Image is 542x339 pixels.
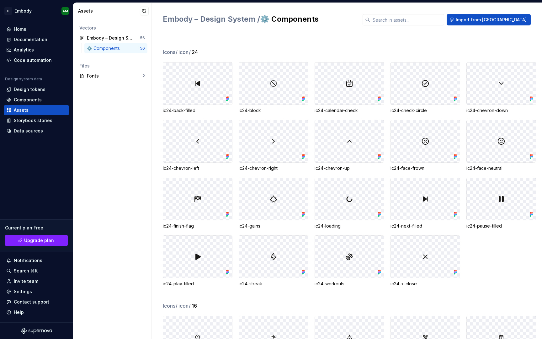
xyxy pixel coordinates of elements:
[77,33,147,43] a: Embody – Design System56
[163,14,260,24] span: Embody – Design System /
[4,266,69,276] button: Search ⌘K
[391,107,460,114] div: ic24-check-circle
[447,14,531,25] button: Import from [GEOGRAPHIC_DATA]
[14,288,32,295] div: Settings
[391,165,460,171] div: ic24-face-frown
[14,86,45,93] div: Design tokens
[4,35,69,45] a: Documentation
[5,225,68,231] div: Current plan : Free
[14,299,49,305] div: Contact support
[189,303,191,309] span: /
[163,14,355,24] h2: ⚙️ Components
[14,8,32,14] div: Embody
[239,107,308,114] div: ic24-block
[192,302,197,309] span: 16
[239,223,308,229] div: ic24-gains
[4,24,69,34] a: Home
[4,105,69,115] a: Assets
[4,126,69,136] a: Data sources
[14,107,29,113] div: Assets
[391,223,460,229] div: ic24-next-filled
[4,7,12,15] div: H
[14,26,26,32] div: Home
[140,35,145,40] div: 56
[370,14,444,25] input: Search in assets...
[176,303,178,309] span: /
[87,45,122,51] div: ⚙️ Components
[79,63,145,69] div: Files
[466,107,536,114] div: ic24-chevron-down
[192,48,198,56] span: 24
[14,57,52,63] div: Code automation
[189,49,191,55] span: /
[14,117,52,124] div: Storybook stories
[14,97,42,103] div: Components
[4,287,69,297] a: Settings
[79,25,145,31] div: Vectors
[176,49,178,55] span: /
[163,165,232,171] div: ic24-chevron-left
[14,268,38,274] div: Search ⌘K
[315,107,384,114] div: ic24-calendar-check
[4,256,69,266] button: Notifications
[163,281,232,287] div: ic24-play-filled
[315,165,384,171] div: ic24-chevron-up
[78,8,140,14] div: Assets
[84,43,147,53] a: ⚙️ Components56
[239,165,308,171] div: ic24-chevron-right
[239,281,308,287] div: ic24-streak
[87,73,142,79] div: Fonts
[163,48,178,56] span: Icons
[4,55,69,65] a: Code automation
[4,116,69,126] a: Storybook stories
[142,73,145,78] div: 2
[163,302,178,309] span: Icons
[178,48,191,56] span: icon
[87,35,134,41] div: Embody – Design System
[1,4,72,18] button: HEmbodyAM
[4,297,69,307] button: Contact support
[62,8,68,13] div: AM
[21,328,52,334] svg: Supernova Logo
[466,223,536,229] div: ic24-pause-filled
[5,77,42,82] div: Design system data
[4,307,69,317] button: Help
[5,235,68,246] a: Upgrade plan
[4,276,69,286] a: Invite team
[14,309,24,315] div: Help
[163,223,232,229] div: ic24-finish-flag
[14,128,43,134] div: Data sources
[391,281,460,287] div: ic24-x-close
[14,257,42,264] div: Notifications
[4,45,69,55] a: Analytics
[315,281,384,287] div: ic24-workouts
[315,223,384,229] div: ic24-loading
[178,302,191,309] span: icon
[77,71,147,81] a: Fonts2
[14,278,38,284] div: Invite team
[14,36,47,43] div: Documentation
[14,47,34,53] div: Analytics
[466,165,536,171] div: ic24-face-neutral
[456,17,527,23] span: Import from [GEOGRAPHIC_DATA]
[24,237,54,244] span: Upgrade plan
[140,46,145,51] div: 56
[4,95,69,105] a: Components
[163,107,232,114] div: ic24-back-filled
[4,84,69,94] a: Design tokens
